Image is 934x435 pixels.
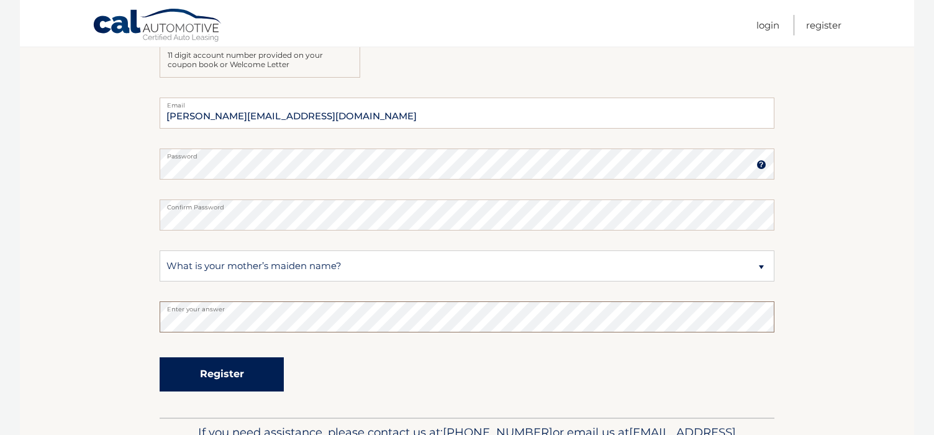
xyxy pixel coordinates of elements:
input: Email [160,98,774,129]
div: 11 digit account number provided on your coupon book or Welcome Letter [160,43,360,78]
img: tooltip.svg [756,160,766,170]
label: Enter your answer [160,301,774,311]
a: Login [756,15,779,35]
a: Cal Automotive [93,8,223,44]
button: Register [160,357,284,391]
label: Password [160,149,774,158]
label: Confirm Password [160,199,774,209]
label: Email [160,98,774,108]
a: Register [806,15,841,35]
